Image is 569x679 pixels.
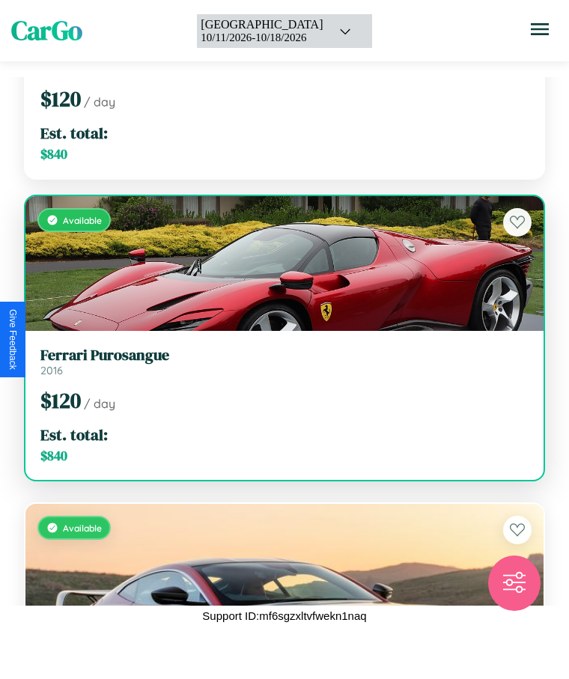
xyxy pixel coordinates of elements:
[84,94,115,109] span: / day
[40,447,67,465] span: $ 840
[84,396,115,411] span: / day
[201,18,323,31] div: [GEOGRAPHIC_DATA]
[40,386,81,415] span: $ 120
[40,346,529,377] a: Ferrari Purosangue2016
[40,346,529,364] h3: Ferrari Purosangue
[40,85,81,113] span: $ 120
[63,523,102,534] span: Available
[63,215,102,226] span: Available
[40,424,108,445] span: Est. total:
[40,364,63,377] span: 2016
[40,122,108,144] span: Est. total:
[202,606,366,626] p: Support ID: mf6sgzxltvfwekn1naq
[11,13,82,49] span: CarGo
[201,31,323,44] div: 10 / 11 / 2026 - 10 / 18 / 2026
[7,309,18,370] div: Give Feedback
[40,145,67,163] span: $ 840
